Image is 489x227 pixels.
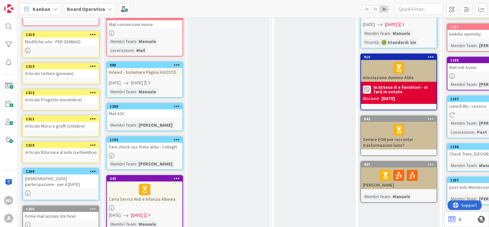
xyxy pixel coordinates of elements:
div: Articolo Ritornare al nido (settembre) [23,148,99,156]
div: Manuele [391,193,412,200]
span: : [477,81,477,88]
div: 1208 [110,104,182,109]
div: Articolo Lettura (gennaio) [23,69,99,78]
div: 1213Articolo Lettura (gennaio) [23,63,99,78]
span: : [136,160,137,167]
div: 1211Articolo Morsi e graffi (ottobre) [23,116,99,130]
span: 2x [371,6,380,12]
div: 1210 [23,142,99,148]
span: Kanban [33,5,50,13]
div: Membri Team [109,160,136,167]
span: : [136,38,137,45]
div: 1206 [23,206,99,212]
div: Membri Team [363,193,390,200]
span: : [477,120,477,127]
div: Intestazione dominio Aldia [361,60,437,82]
div: Membri Team [363,30,390,37]
div: Lavorazione [109,47,134,54]
b: In Attesa it e fornitori - si farà in estate [373,85,435,94]
div: [PERSON_NAME] [137,160,174,167]
a: 4 [448,215,461,223]
div: Membri Team [449,195,477,202]
span: : [390,193,391,200]
div: 1214 [23,32,99,38]
div: 487[PERSON_NAME] [361,162,437,189]
div: Membri Team [109,38,136,45]
div: Y [148,212,150,219]
div: 1208Mail ASC [107,104,182,118]
span: [DATE] [385,21,397,28]
div: 1210 [26,143,99,147]
div: Manuele [391,30,412,37]
div: Y [402,21,405,28]
div: [DATE] [381,95,395,102]
div: 1213 [23,63,99,69]
div: Modifiche sito - PER GENNAIO [23,38,99,46]
div: Post [475,129,489,136]
div: 243 [110,176,182,181]
div: A [4,214,13,223]
span: : [136,122,137,129]
div: 843 [361,116,437,122]
span: [DATE] [109,212,121,219]
div: 843Sentire EON per raccontar trasformazione luino? [361,116,437,149]
span: 3x [380,6,388,12]
span: Support [13,1,29,9]
div: 988Indeed - Sistemare Pagina AGOSTO [107,62,182,76]
div: Y [148,80,150,86]
div: 1193 [107,137,182,143]
div: 1206Firme mail anziani (da fare) [23,206,99,220]
span: : [134,47,135,54]
div: Indeed - Sistemare Pagina AGOSTO [107,68,182,76]
div: 1212 [23,90,99,96]
div: 1208 [107,104,182,109]
div: 1212Articolo Progetto (novembre) [23,90,99,104]
div: 243 [107,176,182,181]
span: [DATE] [363,21,375,28]
div: 914 [364,55,437,59]
div: 1214 [26,32,99,37]
div: Blocked: [363,95,380,102]
div: 1214Modifiche sito - PER GENNAIO [23,32,99,46]
div: Manuele [137,88,158,95]
div: Membri Team [449,120,477,127]
span: : [477,162,477,169]
div: 204Mail convenzioni nuove [107,14,182,29]
div: 1193 [110,138,182,142]
span: : [136,88,137,95]
div: Articolo Progetto (novembre) [23,96,99,104]
div: Mail convenzioni nuove [107,20,182,29]
div: Priorità [363,39,379,46]
span: : [379,39,380,46]
div: MS [4,196,13,205]
div: 988 [110,63,182,67]
div: Lavorazione [449,129,474,136]
div: Membri Team [109,88,136,95]
img: Visit kanbanzone.com [4,4,13,13]
div: 988 [107,62,182,68]
div: Articolo Morsi e graffi (ottobre) [23,122,99,130]
div: Mail ASC [107,109,182,118]
span: : [477,42,477,49]
div: Membri Team [449,81,477,88]
div: 914 [361,54,437,60]
div: Membri Team [449,162,477,169]
input: Quick Filter... [395,3,443,15]
div: Firme mail anziani (da fare) [23,212,99,220]
div: 487 [361,162,437,167]
div: 1211 [26,117,99,121]
div: 1213 [26,64,99,69]
span: : [477,195,477,202]
div: 487 [364,162,437,167]
div: 🟢 Standard: 1m [380,39,418,46]
div: [DEMOGRAPHIC_DATA] partecipazione - per il [DATE] [23,174,99,189]
div: 1211 [23,116,99,122]
span: [DATE] [109,80,121,86]
span: 1x [362,6,371,12]
div: 1209 [26,169,99,174]
span: : [474,129,475,136]
div: 1193Fare check uso firma aldia - Colleghi [107,137,182,151]
b: Board Operativa [67,6,105,12]
div: 1209[DEMOGRAPHIC_DATA] partecipazione - per il [DATE] [23,169,99,189]
div: 1212 [26,90,99,95]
